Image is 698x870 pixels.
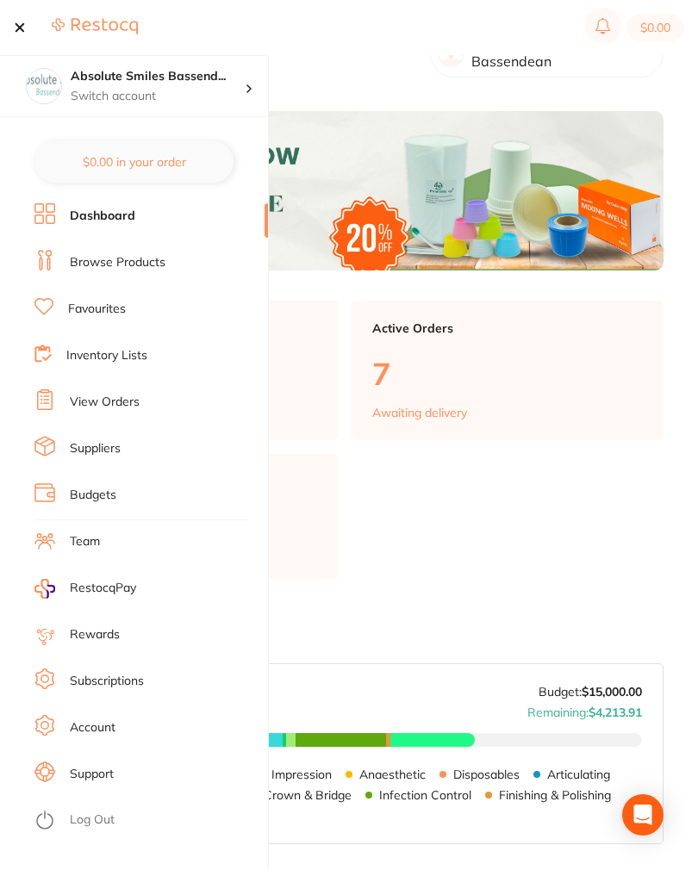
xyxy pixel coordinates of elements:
strong: $4,213.91 [589,705,642,720]
p: Finishing & Polishing [499,788,611,802]
img: RestocqPay [34,579,55,599]
a: Restocq Logo [52,17,138,38]
h4: Absolute Smiles Bassendean [71,68,245,85]
div: Open Intercom Messenger [622,794,664,836]
p: Active Orders [372,321,643,335]
a: Favourites [68,301,126,318]
a: RestocqPay [34,579,136,599]
p: Crown & Bridge [264,788,352,802]
a: View Orders [70,394,140,411]
a: Team [70,533,100,550]
a: Browse Products [70,254,165,271]
a: Active Orders7Awaiting delivery [352,301,664,440]
p: Absolute Smiles Bassendean [471,38,649,70]
a: Budgets [70,487,116,504]
a: Dashboard [70,208,135,225]
a: Account [70,719,115,736]
img: Restocq Logo [52,17,138,35]
span: RestocqPay [70,580,136,597]
button: Log Out [34,807,263,835]
img: Absolute Smiles Bassendean [27,69,61,103]
p: Impression [271,767,332,781]
p: Switch account [71,88,245,105]
p: Budget: [539,685,642,699]
p: Awaiting delivery [372,406,467,419]
p: Infection Control [379,788,471,802]
p: Disposables [453,767,520,781]
h2: [DATE] Budget [26,606,664,631]
a: Inventory Lists [66,347,147,364]
a: Suppliers [70,440,121,457]
img: Dashboard [26,111,664,270]
p: Articulating [547,767,610,781]
a: Rewards [70,626,120,643]
button: $0.00 in your order [34,141,234,183]
a: Support [70,766,114,783]
a: Subscriptions [70,673,144,690]
button: $0.00 [626,14,684,41]
p: 7 [372,356,643,391]
p: Anaesthetic [359,767,426,781]
p: Remaining: [527,699,642,719]
strong: $15,000.00 [582,684,642,699]
a: Log Out [70,811,115,829]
